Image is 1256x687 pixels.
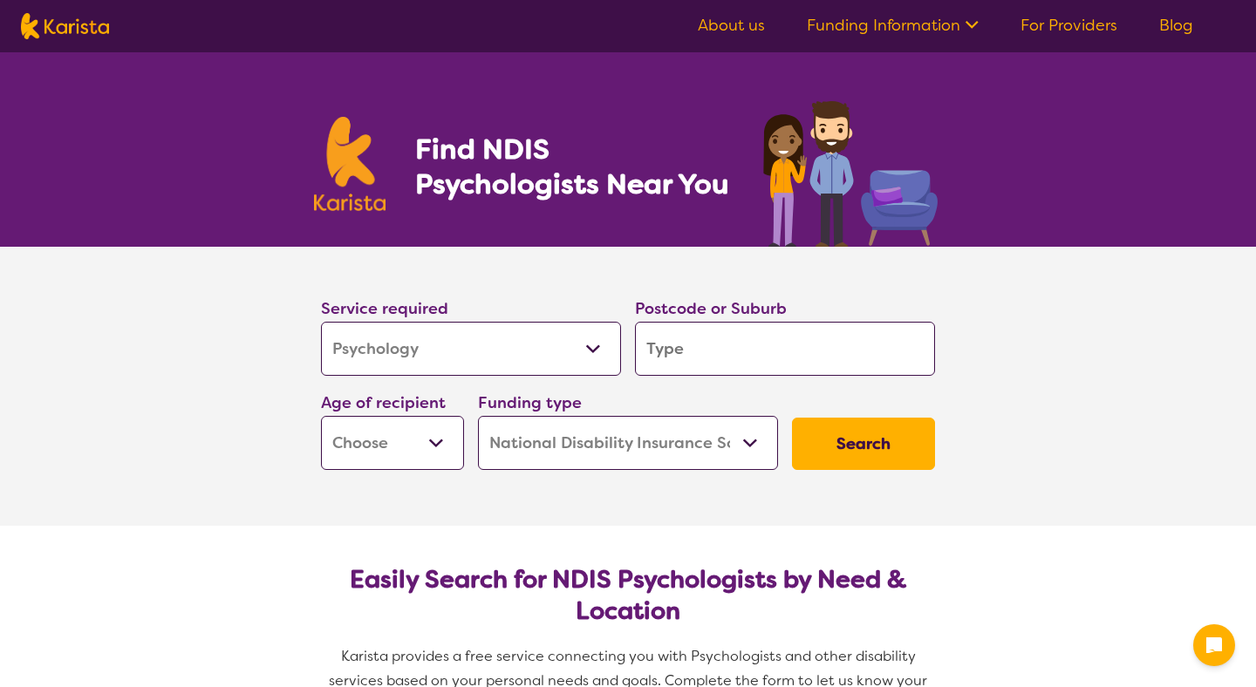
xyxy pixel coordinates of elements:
[757,94,942,247] img: psychology
[21,13,109,39] img: Karista logo
[478,392,582,413] label: Funding type
[1020,15,1117,36] a: For Providers
[415,132,738,201] h1: Find NDIS Psychologists Near You
[335,564,921,627] h2: Easily Search for NDIS Psychologists by Need & Location
[635,298,787,319] label: Postcode or Suburb
[321,298,448,319] label: Service required
[314,117,386,211] img: Karista logo
[635,322,935,376] input: Type
[1159,15,1193,36] a: Blog
[792,418,935,470] button: Search
[807,15,979,36] a: Funding Information
[321,392,446,413] label: Age of recipient
[698,15,765,36] a: About us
